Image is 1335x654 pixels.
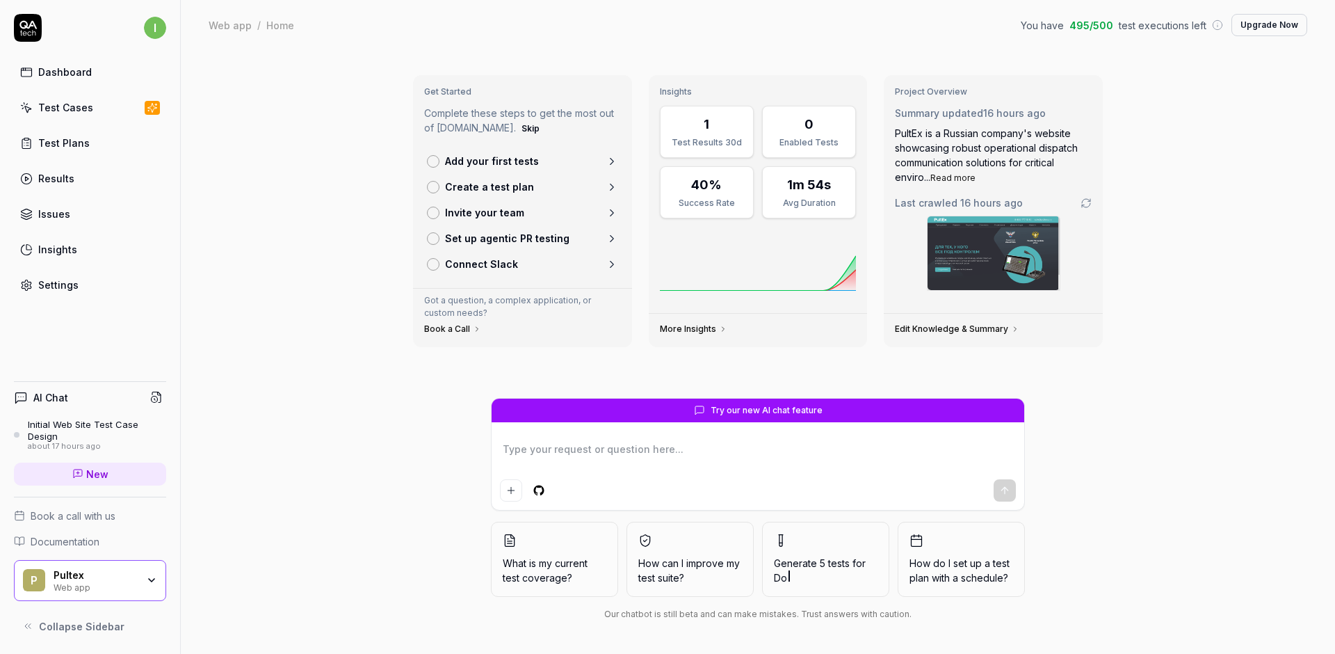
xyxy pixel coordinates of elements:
button: Read more [930,172,976,184]
a: Book a call with us [14,509,166,523]
h4: AI Chat [33,390,68,405]
div: Test Plans [38,136,90,150]
div: about 17 hours ago [28,442,166,452]
a: Add your first tests [421,148,624,174]
div: Pultex [54,569,137,582]
div: 40% [691,175,722,194]
div: Issues [38,207,70,221]
time: 16 hours ago [983,107,1046,119]
div: Results [38,171,74,186]
div: 1 [704,115,709,134]
div: Success Rate [669,197,745,209]
span: New [86,467,108,481]
span: PultEx is a Russian company's website showcasing robust operational dispatch communication soluti... [895,127,1078,183]
p: Invite your team [445,205,524,220]
span: 495 / 500 [1069,18,1113,33]
div: Initial Web Site Test Case Design [28,419,166,442]
button: Add attachment [500,479,522,502]
button: Generate 5 tests forDo [762,522,889,597]
span: Do [774,572,787,584]
a: Settings [14,271,166,298]
span: What is my current test coverage? [503,556,606,585]
p: Set up agentic PR testing [445,231,569,246]
p: Complete these steps to get the most out of [DOMAIN_NAME]. [424,106,621,137]
a: Connect Slack [421,251,624,277]
span: P [23,569,45,591]
div: Settings [38,278,79,292]
span: How do I set up a test plan with a schedule? [909,556,1013,585]
a: More Insights [660,324,727,335]
span: Book a call with us [31,509,115,523]
a: Dashboard [14,58,166,86]
a: Issues [14,200,166,228]
div: Avg Duration [771,197,847,209]
div: Dashboard [38,65,92,79]
a: Book a Call [424,324,481,335]
a: Test Cases [14,94,166,121]
a: Edit Knowledge & Summary [895,324,1019,335]
a: Set up agentic PR testing [421,225,624,251]
p: Add your first tests [445,154,539,168]
div: Test Cases [38,100,93,115]
a: New [14,463,166,486]
span: Generate 5 tests for [774,556,877,585]
span: Collapse Sidebar [39,619,124,634]
div: Web app [209,18,252,32]
div: 1m 54s [787,175,831,194]
button: Skip [519,120,542,137]
button: How can I improve my test suite? [626,522,754,597]
a: Results [14,165,166,192]
span: test executions left [1119,18,1206,33]
h3: Insights [660,86,857,97]
h3: Get Started [424,86,621,97]
button: Upgrade Now [1231,14,1307,36]
span: i [144,17,166,39]
a: Documentation [14,534,166,549]
a: Invite your team [421,200,624,225]
div: Home [266,18,294,32]
button: What is my current test coverage? [491,522,618,597]
div: Enabled Tests [771,136,847,149]
button: i [144,14,166,42]
button: PPultexWeb app [14,560,166,602]
span: Summary updated [895,107,983,119]
div: 0 [804,115,814,134]
div: / [257,18,261,32]
a: Go to crawling settings [1081,198,1092,209]
img: Screenshot [928,216,1060,290]
a: Initial Web Site Test Case Designabout 17 hours ago [14,419,166,451]
button: How do I set up a test plan with a schedule? [898,522,1025,597]
div: Insights [38,242,77,257]
p: Connect Slack [445,257,518,271]
a: Insights [14,236,166,263]
a: Create a test plan [421,174,624,200]
p: Got a question, a complex application, or custom needs? [424,294,621,319]
p: Create a test plan [445,180,534,194]
a: Test Plans [14,129,166,157]
span: Try our new AI chat feature [711,404,823,417]
div: Web app [54,581,137,592]
div: Test Results 30d [669,136,745,149]
span: Last crawled [895,196,1023,210]
h3: Project Overview [895,86,1092,97]
span: How can I improve my test suite? [638,556,742,585]
span: Documentation [31,534,99,549]
button: Collapse Sidebar [14,612,166,640]
div: Our chatbot is still beta and can make mistakes. Trust answers with caution. [491,608,1025,621]
time: 16 hours ago [960,197,1023,209]
span: You have [1021,18,1064,33]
